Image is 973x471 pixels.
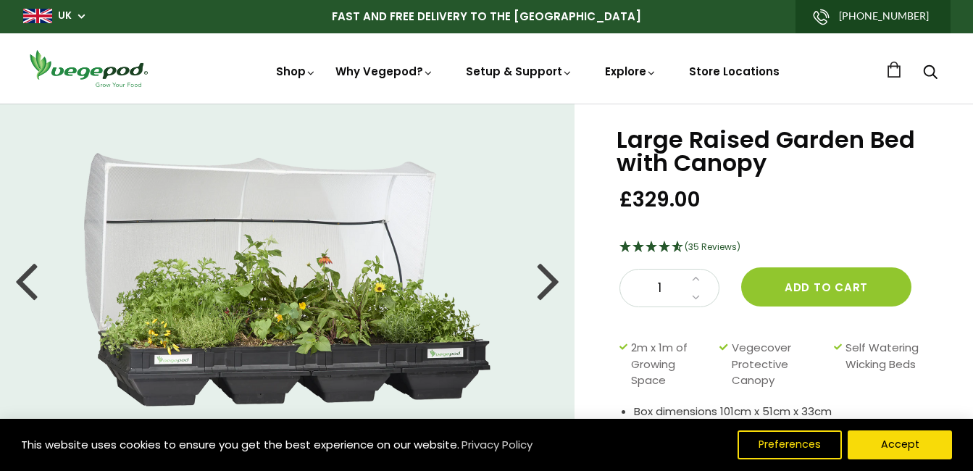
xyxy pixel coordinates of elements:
span: 1 [635,279,684,298]
div: 4.69 Stars - 35 Reviews [619,238,937,257]
a: Store Locations [689,64,780,79]
a: Explore [605,64,657,79]
span: 2m x 1m of Growing Space [631,340,712,389]
button: Preferences [738,430,842,459]
a: Decrease quantity by 1 [688,288,704,307]
span: This website uses cookies to ensure you get the best experience on our website. [21,437,459,452]
img: gb_large.png [23,9,52,23]
span: Vegecover Protective Canopy [732,340,827,389]
img: Large Raised Garden Bed with Canopy [84,153,490,407]
h1: Large Raised Garden Bed with Canopy [617,128,937,175]
a: Shop [276,64,317,79]
a: Increase quantity by 1 [688,270,704,288]
a: Privacy Policy (opens in a new tab) [459,432,535,458]
button: Accept [848,430,952,459]
span: 4.69 Stars - 35 Reviews [685,241,740,253]
a: Setup & Support [466,64,573,79]
span: £329.00 [619,186,701,213]
span: Self Watering Wicking Beds [845,340,930,389]
button: Add to cart [741,267,911,307]
img: Vegepod [23,48,154,89]
a: Why Vegepod? [335,64,434,79]
a: UK [58,9,72,23]
li: Box dimensions 101cm x 51cm x 33cm [634,404,937,420]
a: Search [923,66,937,81]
